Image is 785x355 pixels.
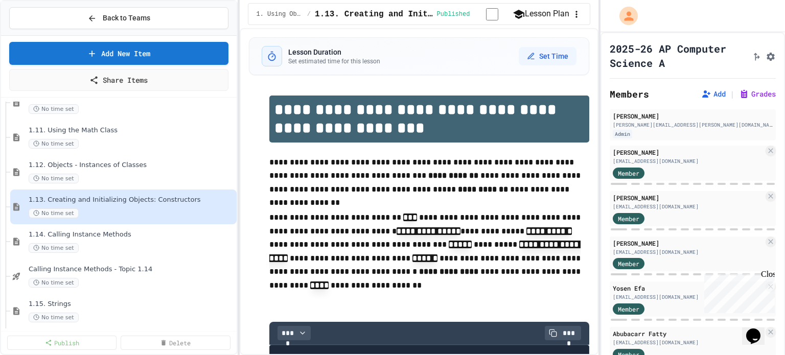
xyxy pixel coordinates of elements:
[9,7,228,29] button: Back to Teams
[29,196,235,204] span: 1.13. Creating and Initializing Objects: Constructors
[29,208,79,218] span: No time set
[613,329,764,338] div: Abubacarr Fatty
[701,89,726,99] button: Add
[513,8,569,20] button: Lesson Plan
[29,313,79,322] span: No time set
[288,57,380,65] p: Set estimated time for this lesson
[613,121,773,129] div: [PERSON_NAME][EMAIL_ADDRESS][PERSON_NAME][DOMAIN_NAME]
[29,243,79,253] span: No time set
[103,13,150,23] span: Back to Teams
[613,193,764,202] div: [PERSON_NAME]
[29,230,235,239] span: 1.14. Calling Instance Methods
[29,278,79,288] span: No time set
[613,339,764,346] div: [EMAIL_ADDRESS][DOMAIN_NAME]
[29,265,235,274] span: Calling Instance Methods - Topic 1.14
[519,47,576,65] button: Set Time
[257,10,303,18] span: 1. Using Objects and Methods
[610,41,747,70] h1: 2025-26 AP Computer Science A
[751,50,761,62] button: Click to see fork details
[288,47,380,57] h3: Lesson Duration
[29,161,235,170] span: 1.12. Objects - Instances of Classes
[474,8,511,20] input: publish toggle
[613,239,764,248] div: [PERSON_NAME]
[613,248,764,256] div: [EMAIL_ADDRESS][DOMAIN_NAME]
[613,130,632,138] div: Admin
[766,50,776,62] button: Assignment Settings
[730,88,735,100] span: |
[4,4,71,65] div: Chat with us now!Close
[29,139,79,149] span: No time set
[618,304,639,314] span: Member
[618,259,639,268] span: Member
[29,174,79,183] span: No time set
[121,336,230,350] a: Delete
[739,89,776,99] button: Grades
[307,10,311,18] span: /
[9,69,228,91] a: Share Items
[29,300,235,309] span: 1.15. Strings
[9,42,228,65] a: Add New Item
[618,169,639,178] span: Member
[613,293,764,301] div: [EMAIL_ADDRESS][DOMAIN_NAME]
[437,8,511,20] div: Content is published and visible to students
[315,8,433,20] span: 1.13. Creating and Initializing Objects: Constructors
[700,270,775,313] iframe: chat widget
[613,111,773,121] div: [PERSON_NAME]
[613,157,764,165] div: [EMAIL_ADDRESS][DOMAIN_NAME]
[610,87,649,101] h2: Members
[29,126,235,135] span: 1.11. Using the Math Class
[742,314,775,345] iframe: chat widget
[613,203,764,210] div: [EMAIL_ADDRESS][DOMAIN_NAME]
[613,148,764,157] div: [PERSON_NAME]
[618,214,639,223] span: Member
[437,10,470,18] span: Published
[613,283,764,293] div: Yosen Efa
[7,336,117,350] a: Publish
[29,104,79,114] span: No time set
[609,4,640,28] div: My Account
